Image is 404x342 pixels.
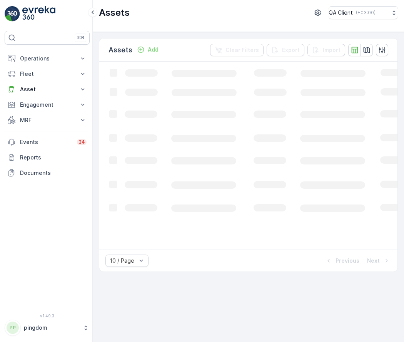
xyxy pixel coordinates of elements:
[22,6,55,22] img: logo_light-DOdMpM7g.png
[77,35,84,41] p: ⌘B
[324,256,360,265] button: Previous
[307,44,345,56] button: Import
[5,6,20,22] img: logo
[366,256,391,265] button: Next
[225,46,259,54] p: Clear Filters
[356,10,376,16] p: ( +03:00 )
[20,55,74,62] p: Operations
[5,112,90,128] button: MRF
[282,46,300,54] p: Export
[134,45,162,54] button: Add
[5,134,90,150] a: Events34
[20,101,74,109] p: Engagement
[24,324,79,332] p: pingdom
[267,44,304,56] button: Export
[7,322,19,334] div: PP
[5,165,90,181] a: Documents
[20,154,87,161] p: Reports
[20,116,74,124] p: MRF
[5,66,90,82] button: Fleet
[5,150,90,165] a: Reports
[109,45,132,55] p: Assets
[78,139,85,145] p: 34
[5,51,90,66] button: Operations
[210,44,264,56] button: Clear Filters
[20,70,74,78] p: Fleet
[20,138,72,146] p: Events
[20,169,87,177] p: Documents
[336,257,359,265] p: Previous
[148,46,159,54] p: Add
[323,46,341,54] p: Import
[20,85,74,93] p: Asset
[5,82,90,97] button: Asset
[5,313,90,318] span: v 1.49.3
[99,7,130,19] p: Assets
[5,97,90,112] button: Engagement
[367,257,380,265] p: Next
[329,6,398,19] button: QA Client(+03:00)
[329,9,353,17] p: QA Client
[5,320,90,336] button: PPpingdom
